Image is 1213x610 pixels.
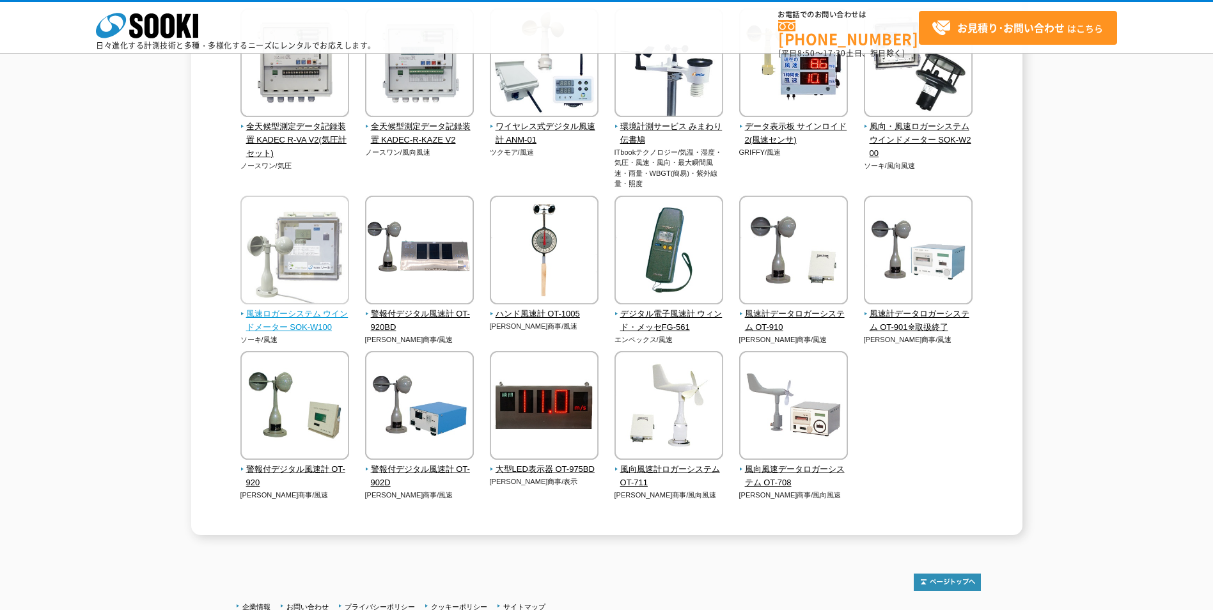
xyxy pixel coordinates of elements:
[490,8,599,120] img: ワイヤレス式デジタル風速計 ANM-01
[864,120,973,160] span: 風向・風速ロガーシステム ウインドメーター SOK-W200
[957,20,1065,35] strong: お見積り･お問い合わせ
[240,463,350,490] span: 警報付デジタル風速計 OT-920
[240,108,350,160] a: 全天候型測定データ記録装置 KADEC R-VA V2(気圧計セット)
[240,308,350,334] span: 風速ロガーシステム ウインドメーター SOK-W100
[490,308,599,321] span: ハンド風速計 OT-1005
[778,47,905,59] span: (平日 ～ 土日、祝日除く)
[932,19,1103,38] span: はこちら
[490,120,599,147] span: ワイヤレス式デジタル風速計 ANM-01
[240,8,349,120] img: 全天候型測定データ記録装置 KADEC R-VA V2(気圧計セット)
[490,108,599,146] a: ワイヤレス式デジタル風速計 ANM-01
[490,463,599,476] span: 大型LED表示器 OT-975BD
[365,147,474,158] p: ノースワン/風向風速
[365,334,474,345] p: [PERSON_NAME]商事/風速
[739,8,848,120] img: データ表示板 サインロイド2(風速センサ)
[490,451,599,476] a: 大型LED表示器 OT-975BD
[614,147,724,189] p: ITbookテクノロジー/気温・湿度・気圧・風速・風向・最大瞬間風速・雨量・WBGT(簡易)・紫外線量・照度
[240,334,350,345] p: ソーキ/風速
[240,295,350,334] a: 風速ロガーシステム ウインドメーター SOK-W100
[365,308,474,334] span: 警報付デジタル風速計 OT-920BD
[240,120,350,160] span: 全天候型測定データ記録装置 KADEC R-VA V2(気圧計セット)
[778,20,919,46] a: [PHONE_NUMBER]
[919,11,1117,45] a: お見積り･お問い合わせはこちら
[739,334,849,345] p: [PERSON_NAME]商事/風速
[365,451,474,489] a: 警報付デジタル風速計 OT-902D
[614,108,724,146] a: 環境計測サービス みまわり伝書鳩
[823,47,846,59] span: 17:30
[365,463,474,490] span: 警報付デジタル風速計 OT-902D
[614,334,724,345] p: エンペックス/風速
[240,351,349,463] img: 警報付デジタル風速計 OT-920
[864,295,973,334] a: 風速計データロガーシステム OT-901※取扱終了
[365,351,474,463] img: 警報付デジタル風速計 OT-902D
[365,490,474,501] p: [PERSON_NAME]商事/風速
[490,196,599,308] img: ハンド風速計 OT-1005
[739,147,849,158] p: GRIFFY/風速
[240,196,349,308] img: 風速ロガーシステム ウインドメーター SOK-W100
[614,463,724,490] span: 風向風速計ロガーシステム OT-711
[490,321,599,332] p: [PERSON_NAME]商事/風速
[864,334,973,345] p: [PERSON_NAME]商事/風速
[864,160,973,171] p: ソーキ/風向風速
[739,451,849,489] a: 風向風速データロガーシステム OT-708
[739,351,848,463] img: 風向風速データロガーシステム OT-708
[240,451,350,489] a: 警報付デジタル風速計 OT-920
[914,574,981,591] img: トップページへ
[240,490,350,501] p: [PERSON_NAME]商事/風速
[365,8,474,120] img: 全天候型測定データ記録装置 KADEC-R-KAZE V2
[797,47,815,59] span: 8:50
[739,490,849,501] p: [PERSON_NAME]商事/風向風速
[614,295,724,334] a: デジタル電子風速計 ウィンド・メッセFG-561
[614,451,724,489] a: 風向風速計ロガーシステム OT-711
[365,295,474,334] a: 警報付デジタル風速計 OT-920BD
[739,120,849,147] span: データ表示板 サインロイド2(風速センサ)
[864,308,973,334] span: 風速計データロガーシステム OT-901※取扱終了
[778,11,919,19] span: お電話でのお問い合わせは
[864,108,973,160] a: 風向・風速ロガーシステム ウインドメーター SOK-W200
[739,108,849,146] a: データ表示板 サインロイド2(風速センサ)
[614,196,723,308] img: デジタル電子風速計 ウィンド・メッセFG-561
[739,295,849,334] a: 風速計データロガーシステム OT-910
[614,8,723,120] img: 環境計測サービス みまわり伝書鳩
[365,120,474,147] span: 全天候型測定データ記録装置 KADEC-R-KAZE V2
[614,308,724,334] span: デジタル電子風速計 ウィンド・メッセFG-561
[739,196,848,308] img: 風速計データロガーシステム OT-910
[864,8,973,120] img: 風向・風速ロガーシステム ウインドメーター SOK-W200
[614,351,723,463] img: 風向風速計ロガーシステム OT-711
[240,160,350,171] p: ノースワン/気圧
[365,196,474,308] img: 警報付デジタル風速計 OT-920BD
[490,147,599,158] p: ツクモア/風速
[490,351,599,463] img: 大型LED表示器 OT-975BD
[490,295,599,321] a: ハンド風速計 OT-1005
[614,120,724,147] span: 環境計測サービス みまわり伝書鳩
[96,42,376,49] p: 日々進化する計測技術と多種・多様化するニーズにレンタルでお応えします。
[739,463,849,490] span: 風向風速データロガーシステム OT-708
[739,308,849,334] span: 風速計データロガーシステム OT-910
[365,108,474,146] a: 全天候型測定データ記録装置 KADEC-R-KAZE V2
[490,476,599,487] p: [PERSON_NAME]商事/表示
[864,196,973,308] img: 風速計データロガーシステム OT-901※取扱終了
[614,490,724,501] p: [PERSON_NAME]商事/風向風速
